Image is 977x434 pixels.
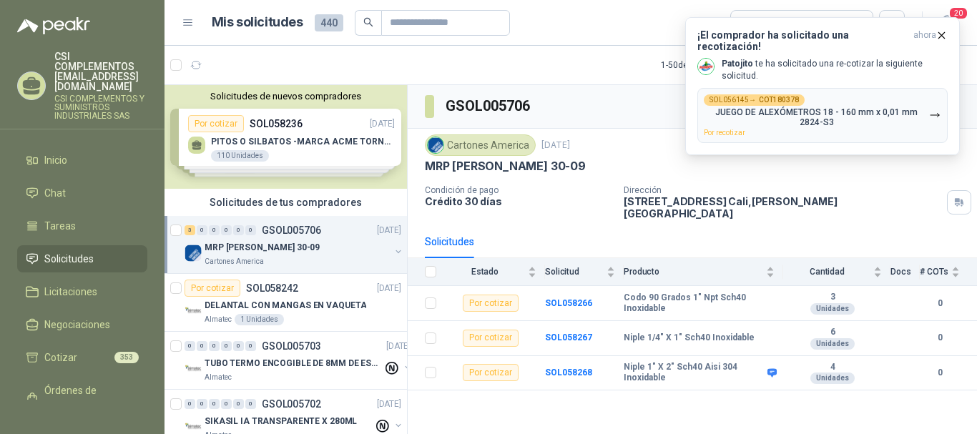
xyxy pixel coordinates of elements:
div: 3 [185,225,195,235]
p: GSOL005703 [262,341,321,351]
div: 0 [185,399,195,409]
p: DELANTAL CON MANGAS EN VAQUETA [205,299,366,312]
div: 0 [197,225,207,235]
span: Negociaciones [44,317,110,332]
b: Niple 1/4" X 1" Sch40 Inoxidable [624,332,755,344]
a: Licitaciones [17,278,147,305]
th: Cantidad [783,258,890,286]
p: CSI COMPLEMENTOS Y SUMINISTROS INDUSTRIALES SAS [54,94,147,120]
a: SOL058267 [545,332,592,342]
div: 0 [245,225,256,235]
div: Solicitudes de nuevos compradoresPor cotizarSOL058236[DATE] PITOS O SILBATOS -MARCA ACME TORNADO ... [165,85,407,189]
p: GSOL005702 [262,399,321,409]
p: MRP [PERSON_NAME] 30-09 [425,159,586,174]
button: 20 [934,10,960,36]
span: # COTs [920,267,948,277]
th: Producto [624,258,783,286]
p: Almatec [205,372,232,383]
a: Cotizar353 [17,344,147,371]
div: 0 [209,225,220,235]
span: Cantidad [783,267,870,277]
div: 1 Unidades [235,314,284,325]
span: Licitaciones [44,284,97,300]
b: Codo 90 Grados 1" Npt Sch40 Inoxidable [624,292,775,315]
img: Logo peakr [17,17,90,34]
div: Todas [740,15,770,31]
span: search [363,17,373,27]
span: Por recotizar [704,129,745,137]
div: Cartones America [425,134,536,156]
a: Negociaciones [17,311,147,338]
h1: Mis solicitudes [212,12,303,33]
div: Solicitudes [425,234,474,250]
b: 0 [920,366,960,380]
div: Unidades [810,373,855,384]
p: [DATE] [386,340,411,353]
img: Company Logo [428,137,443,153]
div: 0 [245,341,256,351]
th: Solicitud [545,258,624,286]
button: ¡El comprador ha solicitado una recotización!ahora Company LogoPatojito te ha solicitado una re-c... [685,17,960,155]
span: Cotizar [44,350,77,365]
button: SOL056145→COT180378JUEGO DE ALEXÓMETROS 18 - 160 mm x 0,01 mm 2824-S3Por recotizar [697,88,948,143]
p: Dirección [624,185,941,195]
p: [DATE] [377,398,401,411]
div: Por cotizar [463,364,519,381]
p: CSI COMPLEMENTOS [EMAIL_ADDRESS][DOMAIN_NAME] [54,51,147,92]
span: Estado [445,267,525,277]
span: ahora [913,29,936,52]
a: Chat [17,179,147,207]
b: COT180378 [759,97,799,104]
a: Por cotizarSOL058242[DATE] Company LogoDELANTAL CON MANGAS EN VAQUETAAlmatec1 Unidades [165,274,407,332]
p: [STREET_ADDRESS] Cali , [PERSON_NAME][GEOGRAPHIC_DATA] [624,195,941,220]
div: 0 [197,341,207,351]
div: 0 [233,341,244,351]
div: 0 [245,399,256,409]
div: Solicitudes de tus compradores [165,189,407,216]
p: JUEGO DE ALEXÓMETROS 18 - 160 mm x 0,01 mm 2824-S3 [704,107,929,127]
div: Unidades [810,303,855,315]
span: Producto [624,267,763,277]
img: Company Logo [185,245,202,262]
div: 0 [197,399,207,409]
span: 20 [948,6,968,20]
div: 1 - 50 de 329 [661,54,749,77]
p: GSOL005706 [262,225,321,235]
b: 0 [920,331,960,345]
h3: ¡El comprador ha solicitado una recotización! [697,29,908,52]
div: Por cotizar [463,295,519,312]
span: Solicitudes [44,251,94,267]
div: 0 [233,399,244,409]
a: SOL058268 [545,368,592,378]
img: Company Logo [185,302,202,320]
b: 6 [783,327,882,338]
div: Unidades [810,338,855,350]
p: TUBO TERMO ENCOGIBLE DE 8MM DE ESPESOR X 5CMS [205,357,383,370]
b: 4 [783,362,882,373]
span: Solicitud [545,267,604,277]
p: Crédito 30 días [425,195,612,207]
div: 0 [221,225,232,235]
b: Patojito [722,59,753,69]
button: Solicitudes de nuevos compradores [170,91,401,102]
b: 0 [920,297,960,310]
b: SOL058266 [545,298,592,308]
h3: GSOL005706 [446,95,532,117]
th: # COTs [920,258,977,286]
a: 0 0 0 0 0 0 GSOL005703[DATE] Company LogoTUBO TERMO ENCOGIBLE DE 8MM DE ESPESOR X 5CMSAlmatec [185,337,413,383]
div: 0 [221,341,232,351]
div: 0 [185,341,195,351]
a: Tareas [17,212,147,240]
div: 0 [209,399,220,409]
p: Condición de pago [425,185,612,195]
div: 0 [233,225,244,235]
b: 3 [783,292,882,303]
div: Por cotizar [185,280,240,297]
a: Inicio [17,147,147,174]
span: Órdenes de Compra [44,383,134,414]
p: [DATE] [377,282,401,295]
span: Tareas [44,218,76,234]
span: 353 [114,352,139,363]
